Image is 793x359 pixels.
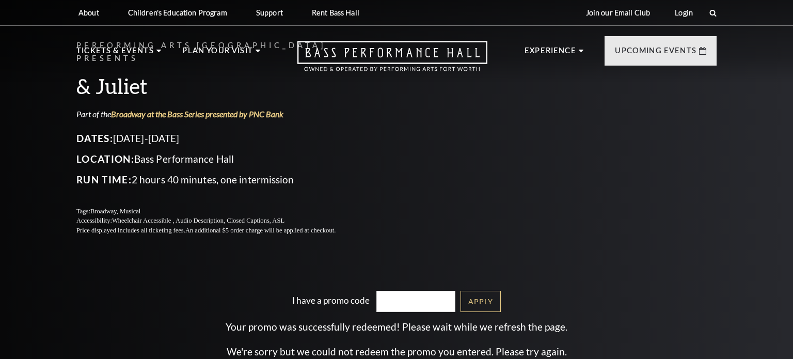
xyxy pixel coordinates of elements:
[76,171,360,188] p: 2 hours 40 minutes, one intermission
[76,108,360,120] p: Part of the
[461,291,501,312] a: Apply
[292,295,370,306] label: I have a promo code
[76,44,154,63] p: Tickets & Events
[525,44,576,63] p: Experience
[76,153,134,165] span: Location:
[76,132,113,144] span: Dates:
[78,8,99,17] p: About
[615,44,696,63] p: Upcoming Events
[76,216,360,226] p: Accessibility:
[185,227,336,234] span: An additional $5 order charge will be applied at checkout.
[76,226,360,236] p: Price displayed includes all ticketing fees.
[111,109,283,119] a: Broadway at the Bass Series presented by PNC Bank
[112,217,284,224] span: Wheelchair Accessible , Audio Description, Closed Captions, ASL
[312,8,359,17] p: Rent Bass Hall
[90,208,140,215] span: Broadway, Musical
[76,174,132,185] span: Run Time:
[256,8,283,17] p: Support
[76,207,360,216] p: Tags:
[76,73,360,99] h3: & Juliet
[182,44,253,63] p: Plan Your Visit
[76,151,360,167] p: Bass Performance Hall
[128,8,227,17] p: Children's Education Program
[76,130,360,147] p: [DATE]-[DATE]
